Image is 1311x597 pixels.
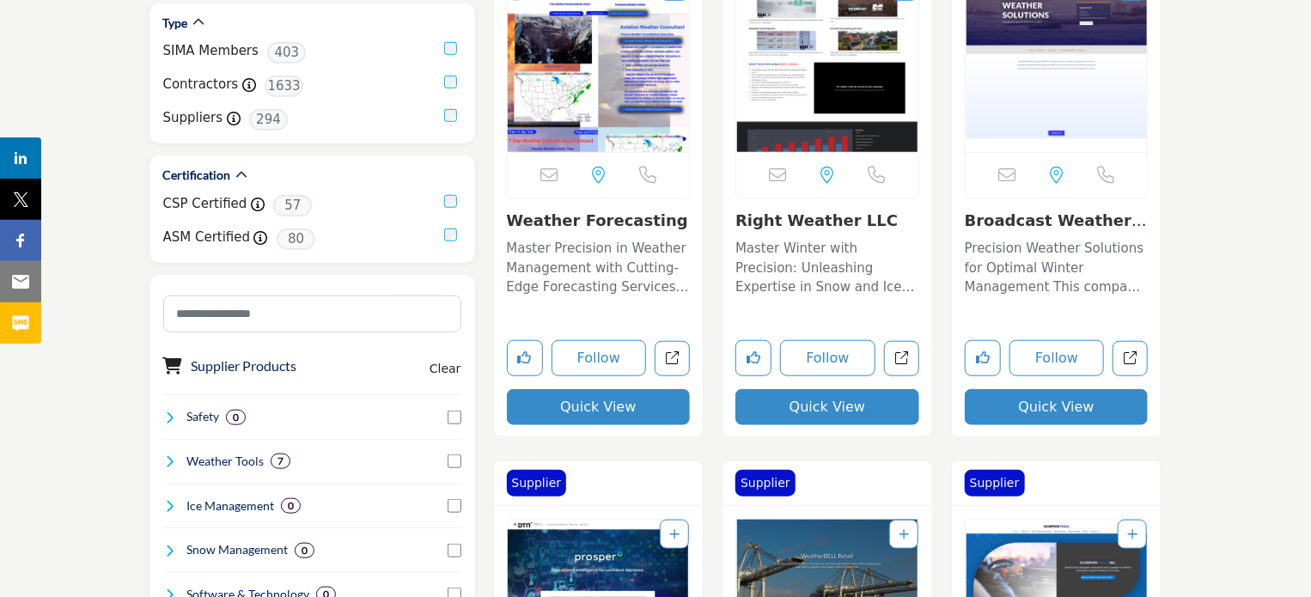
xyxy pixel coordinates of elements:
[271,454,290,469] div: 7 Results For Weather Tools
[444,228,457,241] input: ASM Certified checkbox
[899,527,909,541] a: Add To List
[295,543,314,558] div: 0 Results For Snow Management
[163,194,247,214] label: CSP Certified
[444,76,457,88] input: Contractors checkbox
[163,41,259,61] label: SIMA Members
[735,389,919,425] button: Quick View
[444,109,457,122] input: Suppliers checkbox
[430,360,461,378] buton: Clear
[444,42,457,55] input: SIMA Members checkbox
[512,474,562,492] p: Supplier
[186,408,219,425] h4: Safety: Safety refers to the measures, practices, and protocols implemented to protect individual...
[267,42,306,64] span: 403
[552,340,647,376] button: Follow
[884,341,919,376] a: Open right-weather-llc in new tab
[288,500,294,512] b: 0
[735,235,919,297] a: Master Winter with Precision: Unleashing Expertise in Snow and Ice Management. This company is a ...
[965,340,1001,376] button: Like listing
[965,389,1149,425] button: Quick View
[163,295,461,332] input: Search Category
[655,341,690,376] a: Open weather-forecasting in new tab
[273,195,312,216] span: 57
[163,75,239,94] label: Contractors
[669,527,680,541] a: Add To List
[448,454,461,468] input: Select Weather Tools checkbox
[265,76,303,97] span: 1633
[1127,527,1137,541] a: Add To List
[507,211,688,229] a: Weather Forecasting
[448,411,461,424] input: Select Safety checkbox
[965,211,1147,248] a: Broadcast Weather So...
[507,340,543,376] button: Like listing
[780,340,875,376] button: Follow
[735,239,919,297] p: Master Winter with Precision: Unleashing Expertise in Snow and Ice Management. This company is a ...
[444,195,457,208] input: CSP Certified checkbox
[507,235,691,297] a: Master Precision in Weather Management with Cutting-Edge Forecasting Services This company operat...
[186,453,264,470] h4: Weather Tools: Weather Tools refer to instruments, software, and technologies used to monitor, pr...
[249,109,288,131] span: 294
[741,474,790,492] p: Supplier
[448,544,461,557] input: Select Snow Management checkbox
[1113,341,1148,376] a: Open broadcast-weather-solutions in new tab
[965,235,1149,297] a: Precision Weather Solutions for Optimal Winter Management This company specializes in innovative ...
[163,228,251,247] label: ASM Certified
[965,239,1149,297] p: Precision Weather Solutions for Optimal Winter Management This company specializes in innovative ...
[186,497,274,515] h4: Ice Management: Ice management involves the control, removal, and prevention of ice accumulation ...
[965,211,1149,230] h3: Broadcast Weather Solutions
[507,389,691,425] button: Quick View
[277,455,284,467] b: 7
[507,239,691,297] p: Master Precision in Weather Management with Cutting-Edge Forecasting Services This company operat...
[735,211,919,230] h3: Right Weather LLC
[735,340,771,376] button: Like listing
[448,499,461,513] input: Select Ice Management checkbox
[281,498,301,514] div: 0 Results For Ice Management
[507,211,691,230] h3: Weather Forecasting
[735,211,898,229] a: Right Weather LLC
[186,541,288,558] h4: Snow Management: Snow management involves the removal, relocation, and mitigation of snow accumul...
[302,545,308,557] b: 0
[277,228,315,250] span: 80
[970,474,1020,492] p: Supplier
[163,108,223,128] label: Suppliers
[163,167,231,184] h2: Certification
[163,15,188,32] h2: Type
[1009,340,1105,376] button: Follow
[192,356,297,376] button: Supplier Products
[226,410,246,425] div: 0 Results For Safety
[233,411,239,423] b: 0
